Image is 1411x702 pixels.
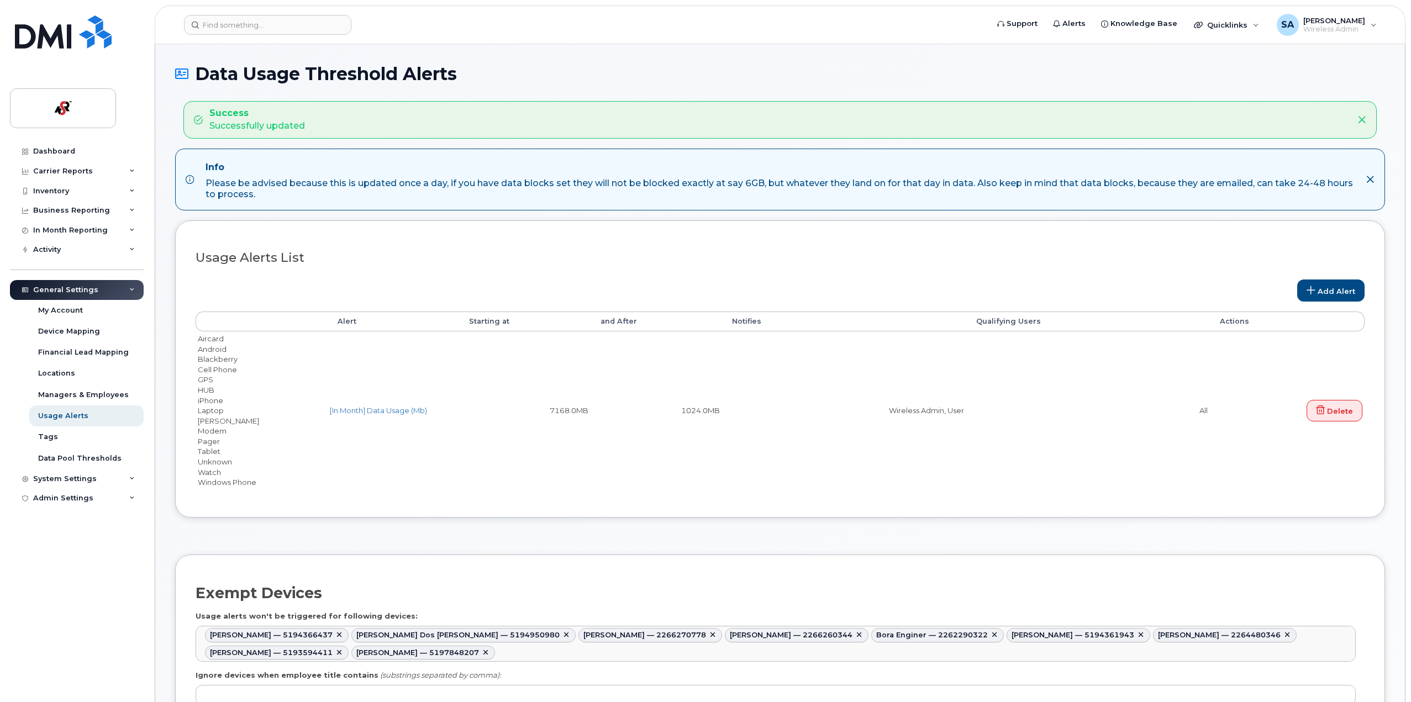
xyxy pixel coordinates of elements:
div: Bora Enginer — 2262290322 [876,631,988,640]
i: (substrings separated by comma): [380,671,501,679]
a: [In Month] Data Usage (Mb) [330,406,427,415]
h2: Exempt Devices [196,585,322,601]
a: Delete [1307,400,1362,422]
h4: Info [206,162,1357,173]
label: Usage alerts won't be triggered for following devices: [196,611,418,621]
td: 1024.0MB [591,331,722,489]
a: Add Alert [1297,279,1365,302]
div: [PERSON_NAME] — 5194366437 [210,631,333,640]
h1: Data Usage Threshold Alerts [175,64,1385,83]
th: Notifies [722,312,966,331]
th: and After [591,312,722,331]
td: All [966,331,1210,489]
th: Starting at [459,312,591,331]
div: [PERSON_NAME] — 2266260344 [730,631,852,640]
td: Wireless Admin, User [722,331,966,489]
div: [PERSON_NAME] — 5193594411 [210,648,333,657]
td: 7168.0MB [459,331,591,489]
th: Alert [328,312,459,331]
div: [PERSON_NAME] — 2266270778 [583,631,706,640]
td: Aircard Android Blackberry Cell Phone GPS HUB iPhone Laptop [PERSON_NAME] Modem Pager Tablet Unkn... [196,331,328,489]
strong: Success [209,107,305,120]
label: Ignore devices when employee title contains [196,670,378,680]
div: Successfully updated [209,107,305,133]
div: [PERSON_NAME] — 5197848207 [356,648,479,657]
th: Actions [1210,312,1365,331]
div: [PERSON_NAME] Dos [PERSON_NAME] — 5194950980 [356,631,560,640]
th: Qualifying Users [966,312,1210,331]
div: Please be advised because this is updated once a day, if you have data blocks set they will not b... [206,178,1357,200]
div: [PERSON_NAME] — 5194361943 [1012,631,1134,640]
div: [PERSON_NAME] — 2264480346 [1158,631,1281,640]
h3: Usage Alerts List [196,251,1365,265]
